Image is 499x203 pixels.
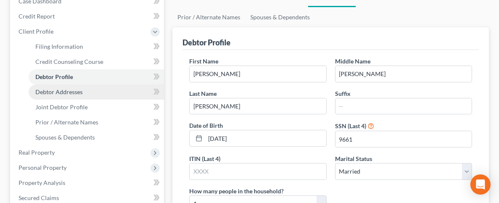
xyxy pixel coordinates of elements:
label: Suffix [335,89,351,98]
a: Credit Counseling Course [29,54,164,69]
label: ITIN (Last 4) [189,154,220,163]
span: Client Profile [19,28,54,35]
label: SSN (Last 4) [335,121,366,130]
a: Spouses & Dependents [29,130,164,145]
a: Prior / Alternate Names [29,115,164,130]
a: Property Analysis [12,175,164,190]
div: Debtor Profile [182,37,231,47]
span: Property Analysis [19,179,65,186]
input: -- [190,98,326,114]
a: Debtor Addresses [29,84,164,100]
span: Real Property [19,149,55,156]
label: How many people in the household? [189,187,284,195]
a: Joint Debtor Profile [29,100,164,115]
div: Open Intercom Messenger [470,174,491,195]
a: Prior / Alternate Names [172,7,245,27]
span: Spouses & Dependents [35,134,95,141]
span: Debtor Profile [35,73,73,80]
input: -- [335,98,472,114]
input: MM/DD/YYYY [205,130,326,146]
label: Middle Name [335,57,370,66]
span: Credit Report [19,13,55,20]
a: Spouses & Dependents [245,7,315,27]
span: Prior / Alternate Names [35,119,98,126]
input: XXXX [190,163,326,179]
label: Date of Birth [189,121,223,130]
label: Last Name [189,89,217,98]
span: Secured Claims [19,194,59,201]
a: Filing Information [29,39,164,54]
span: Filing Information [35,43,83,50]
input: M.I [335,66,472,82]
span: Debtor Addresses [35,88,83,95]
a: Credit Report [12,9,164,24]
label: First Name [189,57,218,66]
span: Joint Debtor Profile [35,103,88,111]
input: XXXX [335,131,472,147]
a: Debtor Profile [29,69,164,84]
label: Marital Status [335,154,372,163]
input: -- [190,66,326,82]
span: Credit Counseling Course [35,58,103,65]
span: Personal Property [19,164,67,171]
